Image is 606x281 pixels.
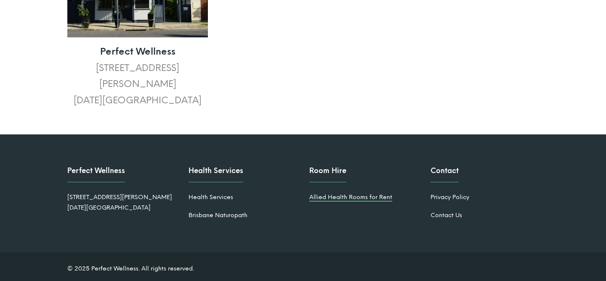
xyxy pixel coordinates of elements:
p: [STREET_ADDRESS][PERSON_NAME] [DATE][GEOGRAPHIC_DATA] [67,44,208,108]
a: Brisbane Naturopath [189,212,247,219]
a: Allied Health Rooms for Rent [309,194,392,201]
p: © 2025 Perfect Wellness. All rights reserved. [67,264,297,274]
a: Privacy Policy [431,194,469,201]
strong: Perfect Wellness [100,46,175,57]
h3: Room Hire [309,167,346,182]
h3: Contact [431,167,459,182]
h3: Perfect Wellness [67,167,125,182]
div: [STREET_ADDRESS][PERSON_NAME] [DATE][GEOGRAPHIC_DATA] [67,192,176,213]
a: Health Services [189,194,233,201]
h3: Health Services [189,167,243,182]
a: Contact Us [431,212,462,219]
